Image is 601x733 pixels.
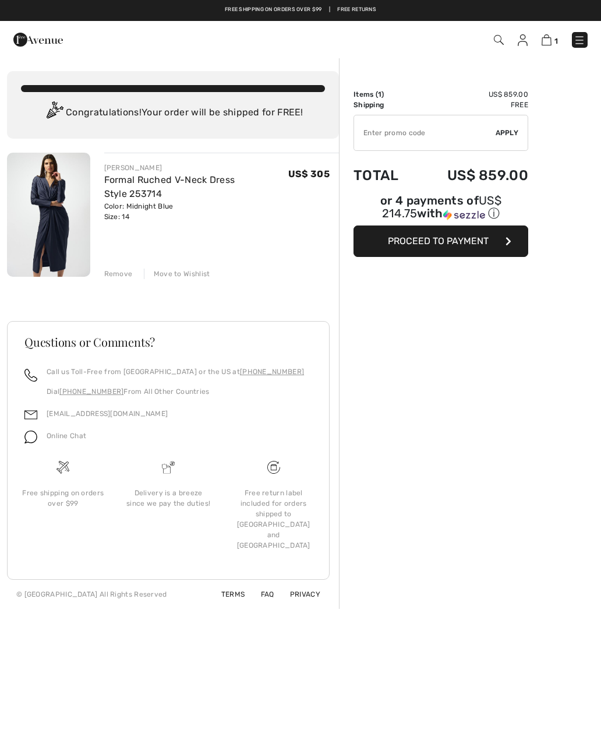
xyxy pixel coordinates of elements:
div: or 4 payments of with [353,195,528,221]
img: Delivery is a breeze since we pay the duties! [162,461,175,474]
a: FAQ [247,590,274,598]
a: 1 [542,33,558,47]
img: My Info [518,34,528,46]
div: © [GEOGRAPHIC_DATA] All Rights Reserved [16,589,167,600]
a: [PHONE_NUMBER] [240,368,304,376]
p: Dial From All Other Countries [47,386,304,397]
div: Move to Wishlist [144,269,210,279]
td: Total [353,156,416,195]
span: | [329,6,330,14]
span: US$ 214.75 [382,193,501,220]
a: Privacy [276,590,320,598]
a: [PHONE_NUMBER] [59,387,123,396]
a: Free Returns [337,6,376,14]
span: Proceed to Payment [388,235,489,246]
td: US$ 859.00 [416,89,528,100]
img: Menu [574,34,585,46]
div: or 4 payments ofUS$ 214.75withSezzle Click to learn more about Sezzle [353,195,528,225]
img: Free shipping on orders over $99 [267,461,280,474]
div: Color: Midnight Blue Size: 14 [104,201,288,222]
span: 1 [378,90,381,98]
div: Congratulations! Your order will be shipped for FREE! [21,101,325,125]
td: Shipping [353,100,416,110]
p: Call us Toll-Free from [GEOGRAPHIC_DATA] or the US at [47,366,304,377]
a: Terms [207,590,245,598]
a: Free shipping on orders over $99 [225,6,322,14]
a: [EMAIL_ADDRESS][DOMAIN_NAME] [47,410,168,418]
div: Free shipping on orders over $99 [20,488,107,509]
img: Congratulation2.svg [43,101,66,125]
img: email [24,408,37,421]
a: 1ère Avenue [13,33,63,44]
h3: Questions or Comments? [24,336,312,348]
button: Proceed to Payment [353,225,528,257]
div: Remove [104,269,133,279]
span: 1 [554,37,558,45]
div: [PERSON_NAME] [104,163,288,173]
img: Shopping Bag [542,34,551,45]
div: Free return label included for orders shipped to [GEOGRAPHIC_DATA] and [GEOGRAPHIC_DATA] [230,488,317,551]
span: US$ 305 [288,168,330,179]
td: US$ 859.00 [416,156,528,195]
img: 1ère Avenue [13,28,63,51]
td: Items ( ) [353,89,416,100]
div: Delivery is a breeze since we pay the duties! [125,488,212,509]
a: Formal Ruched V-Neck Dress Style 253714 [104,174,235,199]
img: chat [24,431,37,443]
td: Free [416,100,528,110]
img: Sezzle [443,210,485,220]
img: Formal Ruched V-Neck Dress Style 253714 [7,153,90,277]
img: call [24,369,37,382]
img: Search [494,35,504,45]
span: Online Chat [47,432,86,440]
img: Free shipping on orders over $99 [56,461,69,474]
input: Promo code [354,115,496,150]
span: Apply [496,128,519,138]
